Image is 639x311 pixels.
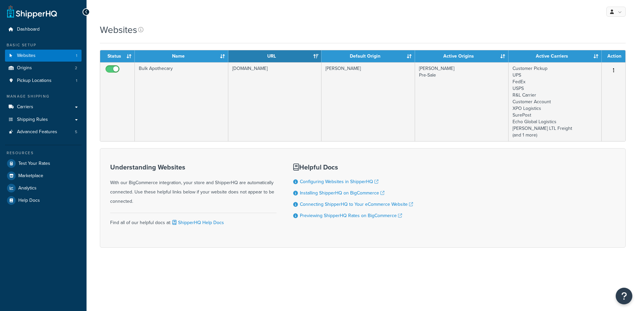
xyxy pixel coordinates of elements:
[17,27,40,32] span: Dashboard
[300,189,384,196] a: Installing ShipperHQ on BigCommerce
[228,50,322,62] th: URL: activate to sort column ascending
[293,163,413,171] h3: Helpful Docs
[5,114,82,126] a: Shipping Rules
[110,163,277,206] div: With our BigCommerce integration, your store and ShipperHQ are automatically connected. Use these...
[135,62,228,141] td: Bulk Apothecary
[135,50,228,62] th: Name: activate to sort column ascending
[7,5,57,18] a: ShipperHQ Home
[321,50,415,62] th: Default Origin: activate to sort column ascending
[17,53,36,59] span: Websites
[300,212,402,219] a: Previewing ShipperHQ Rates on BigCommerce
[509,50,602,62] th: Active Carriers: activate to sort column ascending
[5,75,82,87] a: Pickup Locations 1
[509,62,602,141] td: Customer Pickup UPS FedEx USPS R&L Carrier Customer Account XPO Logistics SurePost Echo Global Lo...
[5,182,82,194] a: Analytics
[5,150,82,156] div: Resources
[5,126,82,138] li: Advanced Features
[17,117,48,123] span: Shipping Rules
[75,65,77,71] span: 2
[76,78,77,84] span: 1
[5,75,82,87] li: Pickup Locations
[321,62,415,141] td: [PERSON_NAME]
[110,163,277,171] h3: Understanding Websites
[18,173,43,179] span: Marketplace
[100,50,135,62] th: Status: activate to sort column ascending
[415,62,509,141] td: [PERSON_NAME] Pre-Sale
[17,104,33,110] span: Carriers
[300,201,413,208] a: Connecting ShipperHQ to Your eCommerce Website
[228,62,322,141] td: [DOMAIN_NAME]
[602,50,625,62] th: Action
[5,50,82,62] li: Websites
[18,185,37,191] span: Analytics
[100,23,137,36] h1: Websites
[17,78,52,84] span: Pickup Locations
[75,129,77,135] span: 5
[5,62,82,74] a: Origins 2
[18,161,50,166] span: Test Your Rates
[5,101,82,113] a: Carriers
[616,288,632,304] button: Open Resource Center
[17,65,32,71] span: Origins
[171,219,224,226] a: ShipperHQ Help Docs
[5,50,82,62] a: Websites 1
[5,126,82,138] a: Advanced Features 5
[5,94,82,99] div: Manage Shipping
[17,129,57,135] span: Advanced Features
[5,194,82,206] a: Help Docs
[415,50,509,62] th: Active Origins: activate to sort column ascending
[110,213,277,227] div: Find all of our helpful docs at:
[18,198,40,203] span: Help Docs
[5,23,82,36] a: Dashboard
[5,62,82,74] li: Origins
[5,42,82,48] div: Basic Setup
[5,170,82,182] a: Marketplace
[300,178,378,185] a: Configuring Websites in ShipperHQ
[5,157,82,169] a: Test Your Rates
[76,53,77,59] span: 1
